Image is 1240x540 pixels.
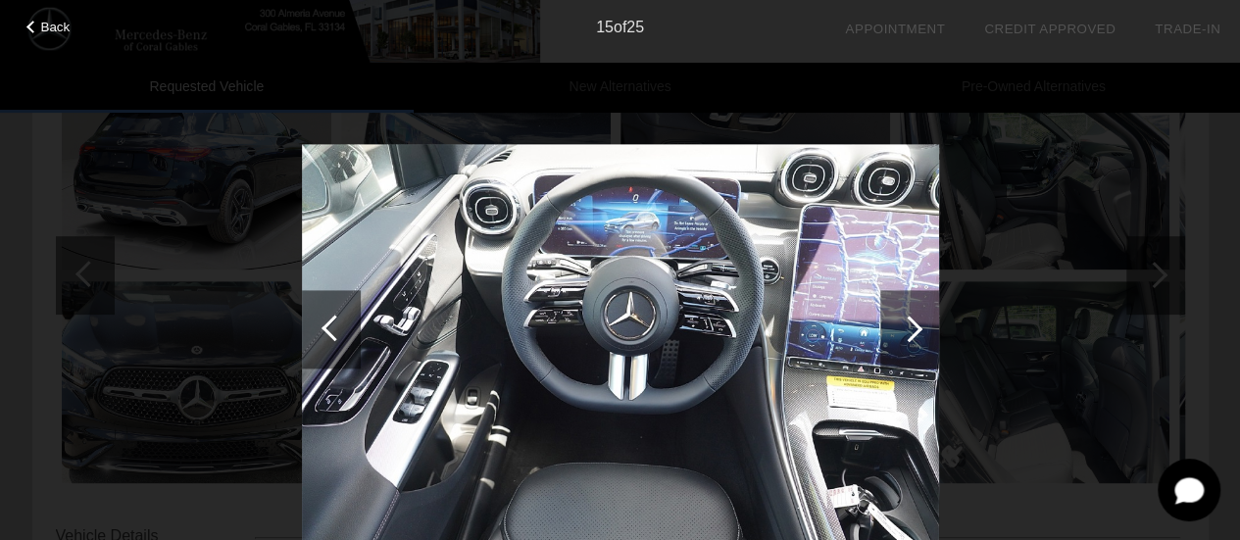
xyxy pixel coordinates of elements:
[984,22,1116,36] a: Credit Approved
[596,19,614,35] span: 15
[1158,459,1220,521] svg: Start Chat
[41,20,71,34] span: Back
[845,22,945,36] a: Appointment
[1155,22,1220,36] a: Trade-In
[1158,459,1220,521] button: Toggle Chat Window
[626,19,644,35] span: 25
